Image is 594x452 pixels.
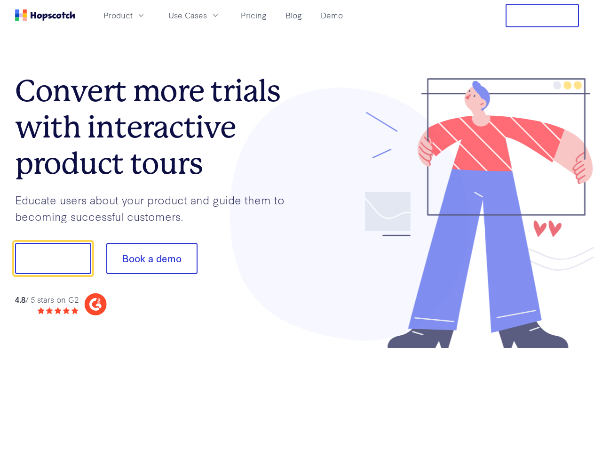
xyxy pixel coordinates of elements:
[15,294,79,306] div: / 5 stars on G2
[237,8,270,23] a: Pricing
[282,8,306,23] a: Blog
[103,9,133,21] span: Product
[168,9,207,21] span: Use Cases
[106,243,198,274] button: Book a demo
[98,8,151,23] button: Product
[15,294,25,305] strong: 4.8
[15,9,75,21] a: Home
[15,243,91,274] button: Show me!
[15,192,297,224] p: Educate users about your product and guide them to becoming successful customers.
[506,4,579,27] button: Free Trial
[15,73,297,181] h1: Convert more trials with interactive product tours
[163,8,226,23] button: Use Cases
[317,8,347,23] a: Demo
